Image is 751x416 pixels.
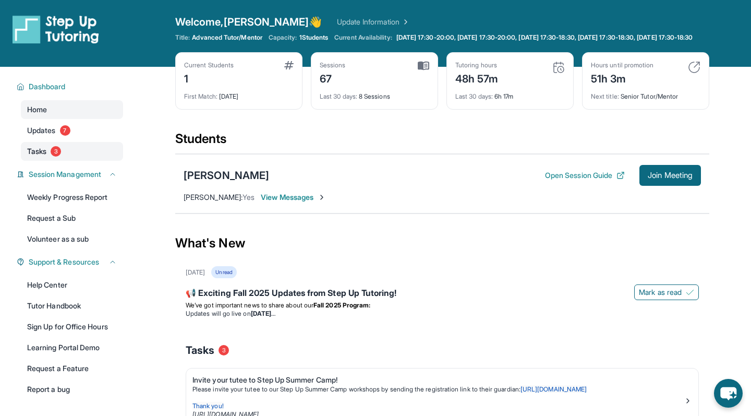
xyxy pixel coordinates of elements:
[21,296,123,315] a: Tutor Handbook
[25,169,117,180] button: Session Management
[639,165,701,186] button: Join Meeting
[186,310,699,318] li: Updates will go live on
[591,69,653,86] div: 51h 3m
[175,220,709,266] div: What's New
[455,69,499,86] div: 48h 57m
[13,15,99,44] img: logo
[27,125,56,136] span: Updates
[313,301,370,309] strong: Fall 2025 Program:
[399,17,410,27] img: Chevron Right
[186,301,313,309] span: We’ve got important news to share about our
[545,170,625,181] button: Open Session Guide
[175,33,190,42] span: Title:
[688,61,700,74] img: card
[455,86,565,101] div: 6h 17m
[552,61,565,74] img: card
[184,193,243,201] span: [PERSON_NAME] :
[29,257,99,267] span: Support & Resources
[184,168,269,183] div: [PERSON_NAME]
[184,69,234,86] div: 1
[455,92,493,100] span: Last 30 days :
[320,86,429,101] div: 8 Sessions
[686,288,694,296] img: Mark as read
[591,86,700,101] div: Senior Tutor/Mentor
[175,15,322,29] span: Welcome, [PERSON_NAME] 👋
[591,61,653,69] div: Hours until promotion
[269,33,297,42] span: Capacity:
[21,276,123,294] a: Help Center
[184,86,294,101] div: [DATE]
[394,33,695,42] a: [DATE] 17:30-20:00, [DATE] 17:30-20:00, [DATE] 17:30-18:30, [DATE] 17:30-18:30, [DATE] 17:30-18:30
[639,287,682,298] span: Mark as read
[261,192,326,203] span: View Messages
[299,33,329,42] span: 1 Students
[21,209,123,228] a: Request a Sub
[192,402,224,410] span: Thank you!
[318,193,326,201] img: Chevron-Right
[21,380,123,399] a: Report a bug
[418,61,429,70] img: card
[27,146,46,157] span: Tasks
[337,17,410,27] a: Update Information
[186,287,699,301] div: 📢 Exciting Fall 2025 Updates from Step Up Tutoring!
[219,345,229,355] span: 3
[25,257,117,267] button: Support & Resources
[192,375,684,385] div: Invite your tutee to Step Up Summer Camp!
[243,193,255,201] span: Yes
[251,310,275,317] strong: [DATE]
[25,81,117,92] button: Dashboard
[60,125,70,136] span: 7
[320,61,346,69] div: Sessions
[21,100,123,119] a: Home
[634,284,699,300] button: Mark as read
[21,338,123,357] a: Learning Portal Demo
[396,33,693,42] span: [DATE] 17:30-20:00, [DATE] 17:30-20:00, [DATE] 17:30-18:30, [DATE] 17:30-18:30, [DATE] 17:30-18:30
[21,317,123,336] a: Sign Up for Office Hours
[186,343,214,358] span: Tasks
[714,379,743,408] button: chat-button
[29,169,101,180] span: Session Management
[27,104,47,115] span: Home
[21,121,123,140] a: Updates7
[184,92,217,100] span: First Match :
[192,385,684,394] p: Please invite your tutee to our Step Up Summer Camp workshops by sending the registration link to...
[21,142,123,161] a: Tasks3
[29,81,66,92] span: Dashboard
[211,266,236,278] div: Unread
[51,146,61,157] span: 3
[520,385,587,393] a: [URL][DOMAIN_NAME]
[591,92,619,100] span: Next title :
[320,69,346,86] div: 67
[334,33,392,42] span: Current Availability:
[320,92,357,100] span: Last 30 days :
[192,33,262,42] span: Advanced Tutor/Mentor
[21,188,123,207] a: Weekly Progress Report
[648,172,693,179] span: Join Meeting
[184,61,234,69] div: Current Students
[175,130,709,153] div: Students
[21,230,123,248] a: Volunteer as a sub
[455,61,499,69] div: Tutoring hours
[186,268,205,277] div: [DATE]
[284,61,294,69] img: card
[21,359,123,378] a: Request a Feature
